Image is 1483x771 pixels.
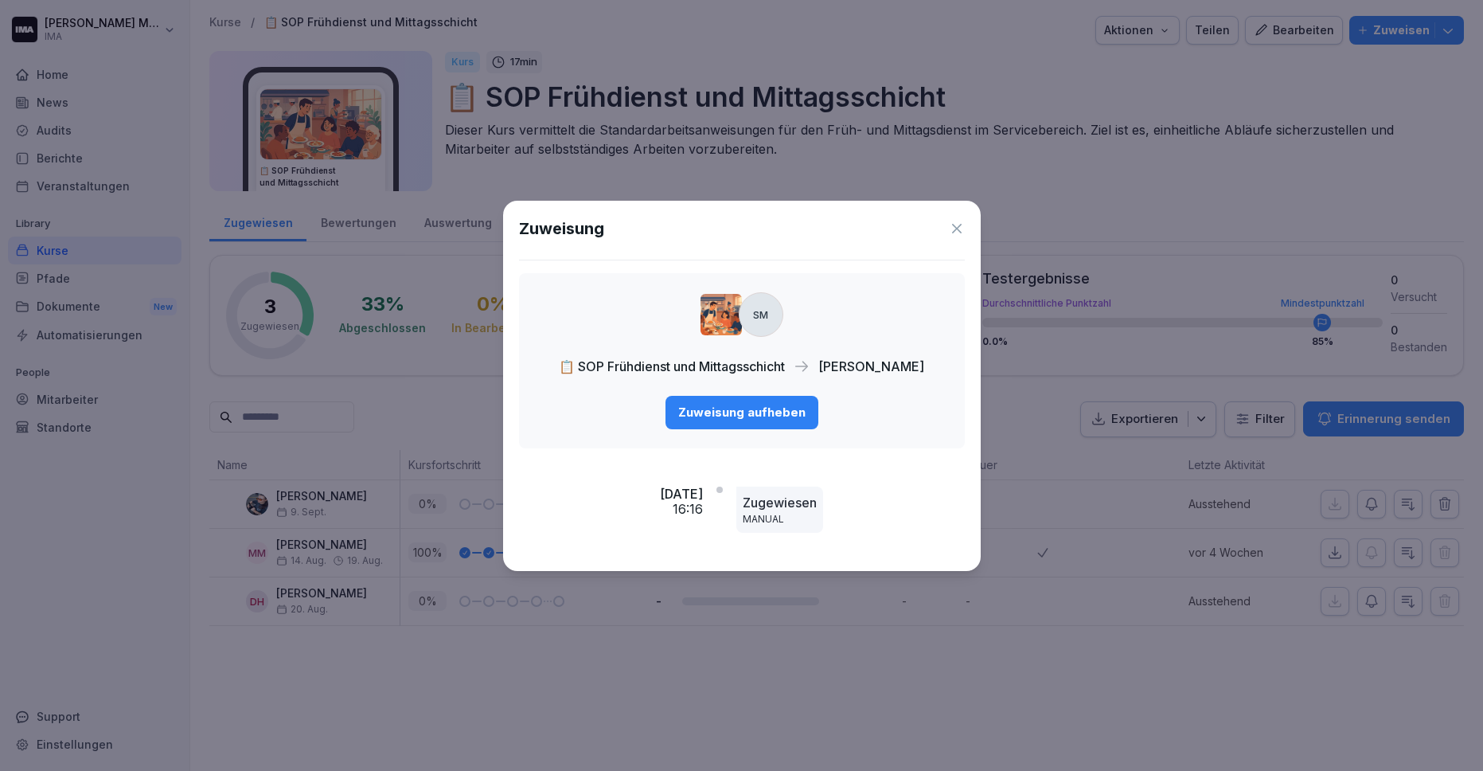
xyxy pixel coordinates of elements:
h1: Zuweisung [519,217,604,241]
p: 16:16 [673,502,703,517]
div: SM [739,292,783,337]
p: MANUAL [743,512,817,526]
p: [DATE] [660,487,703,502]
button: Zuweisung aufheben [665,396,818,429]
div: Zuweisung aufheben [678,404,806,421]
p: 📋 SOP Frühdienst und Mittagsschicht [559,357,785,376]
p: Zugewiesen [743,493,817,512]
p: [PERSON_NAME] [818,357,924,376]
img: ipxbjltydh6sfpkpuj5ozs1i.png [701,294,742,335]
